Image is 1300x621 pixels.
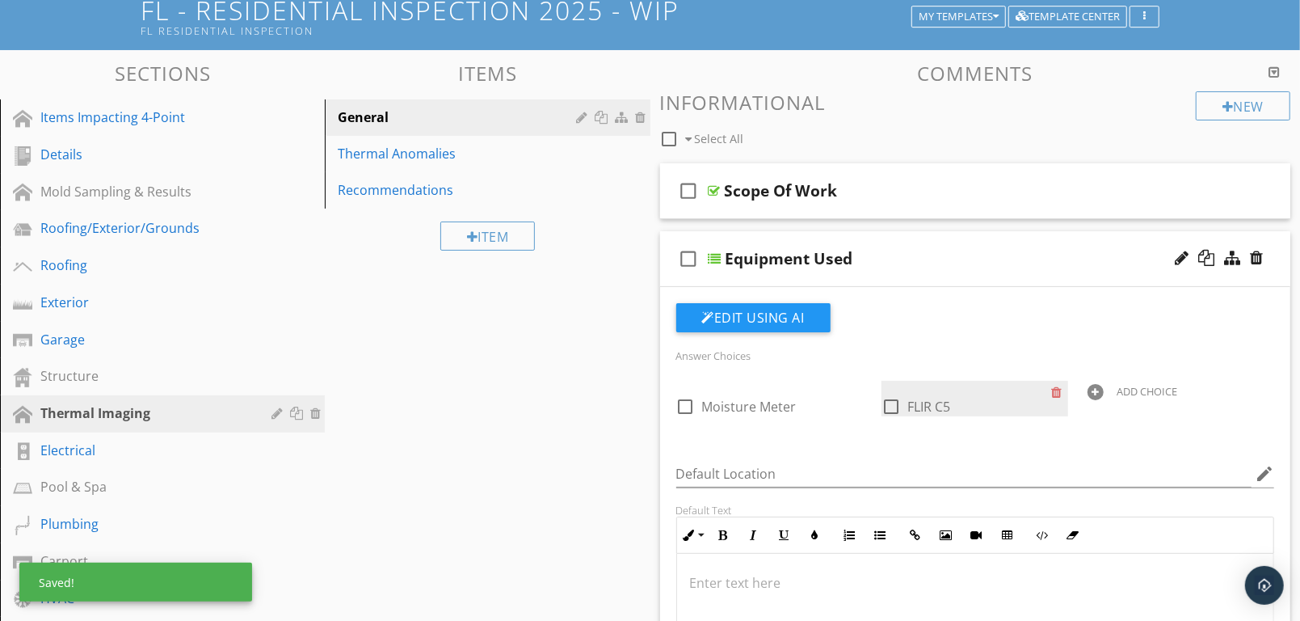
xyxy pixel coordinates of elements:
[961,520,992,551] button: Insert Video
[40,366,248,386] div: Structure
[676,461,1252,488] input: Default Location
[40,218,248,238] div: Roofing/Exterior/Grounds
[1027,520,1058,551] button: Code View
[40,551,248,571] div: Carport
[911,6,1006,28] button: My Templates
[40,441,248,460] div: Electrical
[694,131,743,146] span: Select All
[660,62,1291,84] h3: Comments
[40,293,248,312] div: Exterior
[677,520,708,551] button: Inline Style
[676,303,831,332] button: Edit Using AI
[440,222,536,251] div: Item
[338,108,581,127] div: General
[40,145,248,164] div: Details
[725,181,838,201] div: Scope Of Work
[40,403,248,423] div: Thermal Imaging
[835,520,865,551] button: Ordered List
[40,330,248,349] div: Garage
[1008,8,1127,23] a: Template Center
[1117,385,1177,398] div: ADD CHOICE
[1196,91,1290,120] div: New
[676,504,1275,517] div: Default Text
[1016,11,1120,23] div: Template Center
[338,144,581,163] div: Thermal Anomalies
[325,62,650,84] h3: Items
[40,514,248,534] div: Plumbing
[1245,566,1284,605] div: Open Intercom Messenger
[338,180,581,200] div: Recommendations
[676,349,751,363] label: Answer Choices
[919,11,999,23] div: My Templates
[992,520,1023,551] button: Insert Table
[660,91,1291,113] h3: Informational
[676,239,702,278] i: check_box_outline_blank
[19,563,252,602] div: Saved!
[1255,464,1274,484] i: edit
[738,520,769,551] button: Italic (Ctrl+I)
[702,398,797,416] span: Moisture Meter
[800,520,831,551] button: Colors
[1058,520,1088,551] button: Clear Formatting
[40,182,248,201] div: Mold Sampling & Results
[141,24,918,37] div: FL Residential Inspection
[931,520,961,551] button: Insert Image (Ctrl+P)
[769,520,800,551] button: Underline (Ctrl+U)
[907,398,950,416] span: FLIR C5
[40,256,248,275] div: Roofing
[40,477,248,496] div: Pool & Spa
[40,108,248,127] div: Items Impacting 4-Point
[900,520,931,551] button: Insert Link (Ctrl+K)
[708,520,738,551] button: Bold (Ctrl+B)
[726,249,853,268] div: Equipment Used
[1008,6,1127,28] button: Template Center
[865,520,896,551] button: Unordered List
[676,171,702,210] i: check_box_outline_blank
